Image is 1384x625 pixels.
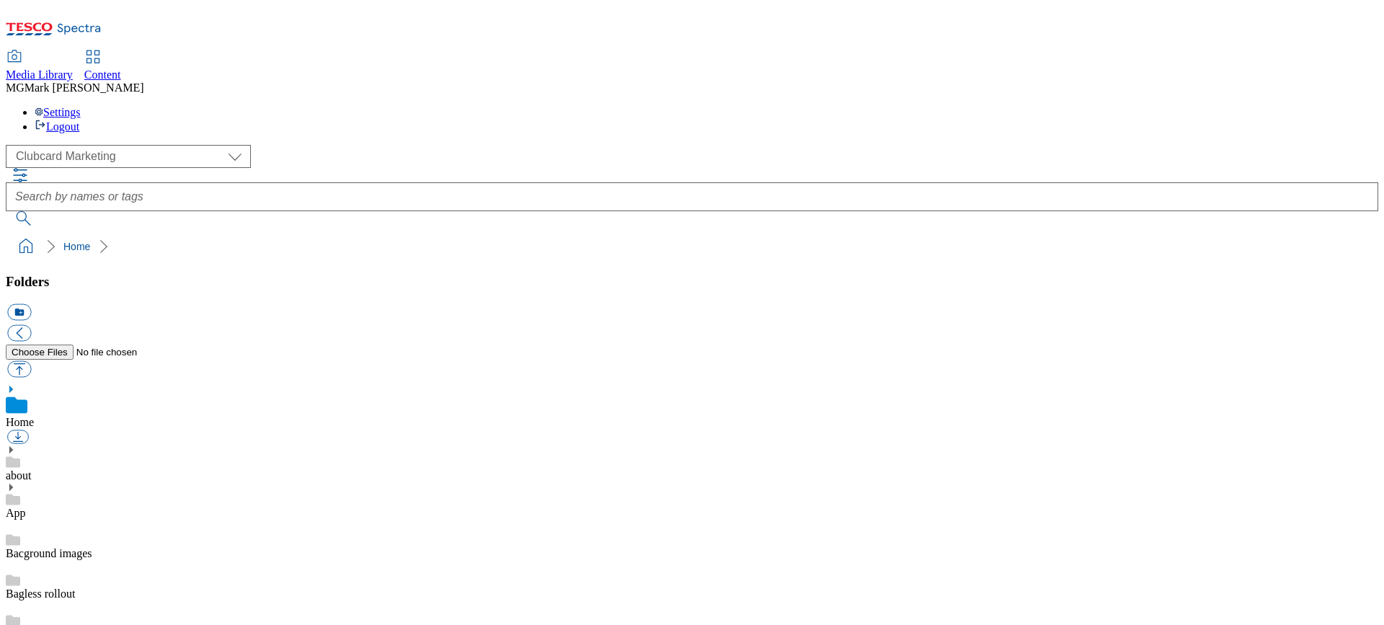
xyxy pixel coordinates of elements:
h3: Folders [6,274,1378,290]
input: Search by names or tags [6,182,1378,211]
a: Home [63,241,90,252]
span: Mark [PERSON_NAME] [25,81,144,94]
a: home [14,235,37,258]
a: Bagless rollout [6,588,75,600]
a: Content [84,51,121,81]
span: MG [6,81,25,94]
nav: breadcrumb [6,233,1378,260]
a: Settings [35,106,81,118]
a: Home [6,416,34,428]
a: App [6,507,26,519]
a: Media Library [6,51,73,81]
a: about [6,469,32,482]
span: Content [84,68,121,81]
span: Media Library [6,68,73,81]
a: Logout [35,120,79,133]
a: Bacground images [6,547,92,559]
